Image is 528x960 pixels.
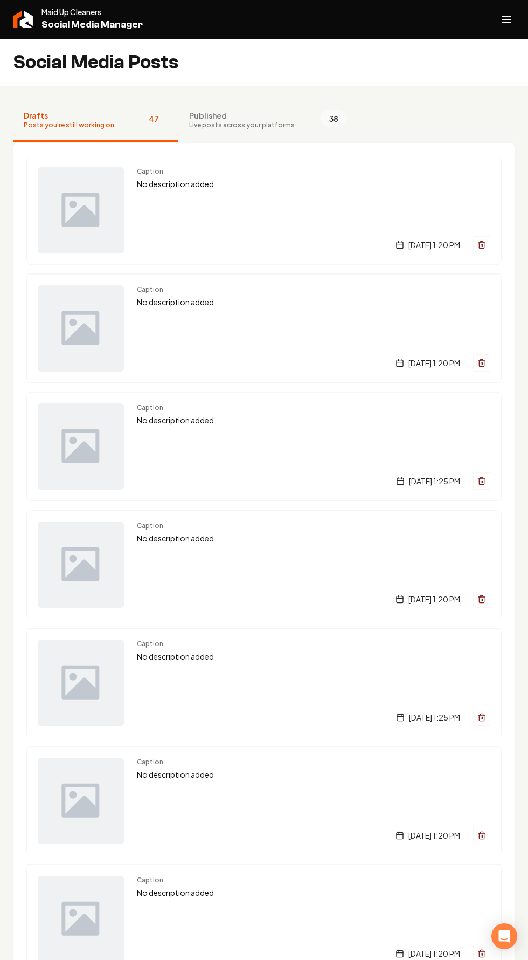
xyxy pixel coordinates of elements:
[137,167,490,176] span: Caption
[13,11,33,28] img: Rebolt Logo
[38,167,124,253] img: Post preview
[137,414,490,427] p: No description added
[38,403,124,490] img: Post preview
[38,758,124,844] img: Post preview
[38,640,124,726] img: Post preview
[140,110,168,127] span: 47
[321,110,347,127] span: 38
[13,52,178,73] h2: Social Media Posts
[189,121,295,129] span: Live posts across your platforms
[137,650,490,663] p: No description added
[409,712,460,723] span: [DATE] 1:25 PM
[494,6,519,32] button: Open navigation menu
[38,522,124,608] img: Post preview
[408,358,460,368] span: [DATE] 1:20 PM
[26,156,502,265] a: Post previewCaptionNo description added[DATE] 1:20 PM
[24,110,114,121] span: Drafts
[137,887,490,899] p: No description added
[178,99,358,142] button: PublishedLive posts across your platforms38
[26,746,502,855] a: Post previewCaptionNo description added[DATE] 1:20 PM
[409,476,460,486] span: [DATE] 1:25 PM
[137,296,490,308] p: No description added
[26,273,502,383] a: Post previewCaptionNo description added[DATE] 1:20 PM
[41,17,143,32] span: Social Media Manager
[137,532,490,545] p: No description added
[137,522,490,530] span: Caption
[13,99,178,142] button: DraftsPosts you're still working on47
[408,948,460,959] span: [DATE] 1:20 PM
[137,640,490,648] span: Caption
[408,594,460,605] span: [DATE] 1:20 PM
[137,285,490,294] span: Caption
[38,285,124,372] img: Post preview
[189,110,295,121] span: Published
[137,876,490,884] span: Caption
[408,239,460,250] span: [DATE] 1:20 PM
[137,178,490,190] p: No description added
[24,121,114,129] span: Posts you're still working on
[41,6,143,17] span: Maid Up Cleaners
[26,510,502,619] a: Post previewCaptionNo description added[DATE] 1:20 PM
[137,758,490,766] span: Caption
[26,392,502,501] a: Post previewCaptionNo description added[DATE] 1:25 PM
[26,628,502,737] a: Post previewCaptionNo description added[DATE] 1:25 PM
[13,99,515,142] nav: Tabs
[491,923,517,949] div: Open Intercom Messenger
[137,403,490,412] span: Caption
[137,769,490,781] p: No description added
[408,830,460,841] span: [DATE] 1:20 PM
